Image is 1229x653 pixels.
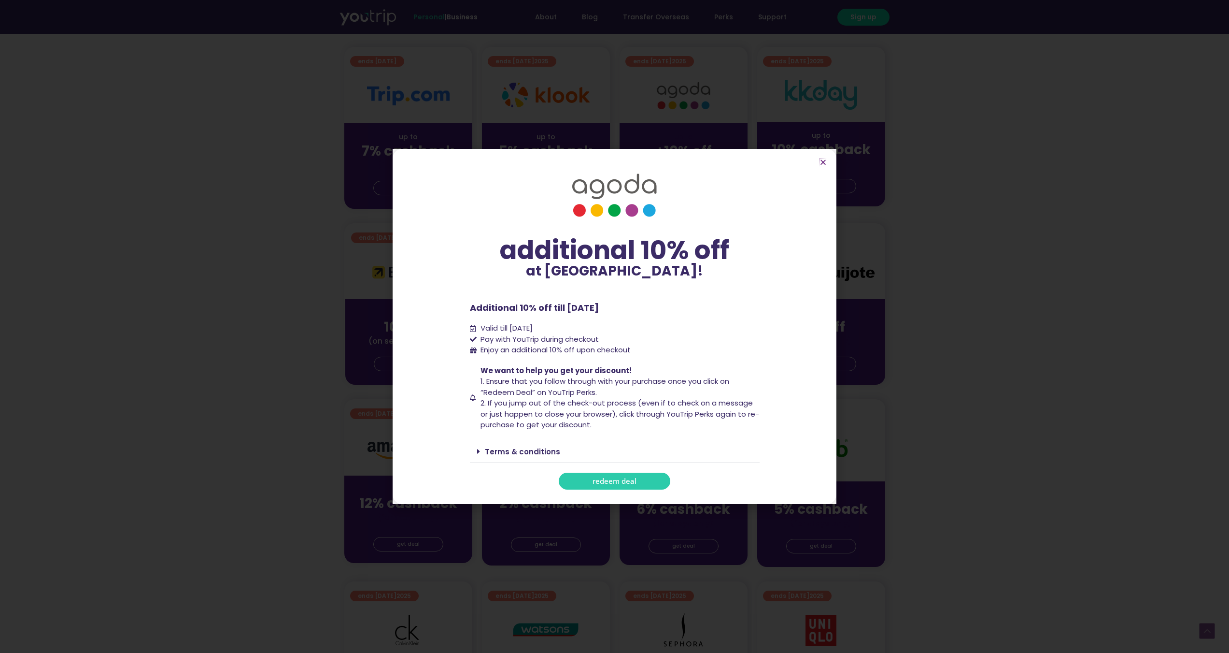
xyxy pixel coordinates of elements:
[470,264,760,278] p: at [GEOGRAPHIC_DATA]!
[593,478,636,485] span: redeem deal
[480,376,729,397] span: 1. Ensure that you follow through with your purchase once you click on “Redeem Deal” on YouTrip P...
[819,159,827,166] a: Close
[470,440,760,463] div: Terms & conditions
[485,447,560,457] a: Terms & conditions
[559,473,670,490] a: redeem deal
[478,334,599,345] span: Pay with YouTrip during checkout
[480,365,632,376] span: We want to help you get your discount!
[470,301,760,314] p: Additional 10% off till [DATE]
[478,323,533,334] span: Valid till [DATE]
[480,398,759,430] span: 2. If you jump out of the check-out process (even if to check on a message or just happen to clos...
[470,236,760,264] div: additional 10% off
[480,345,631,355] span: Enjoy an additional 10% off upon checkout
